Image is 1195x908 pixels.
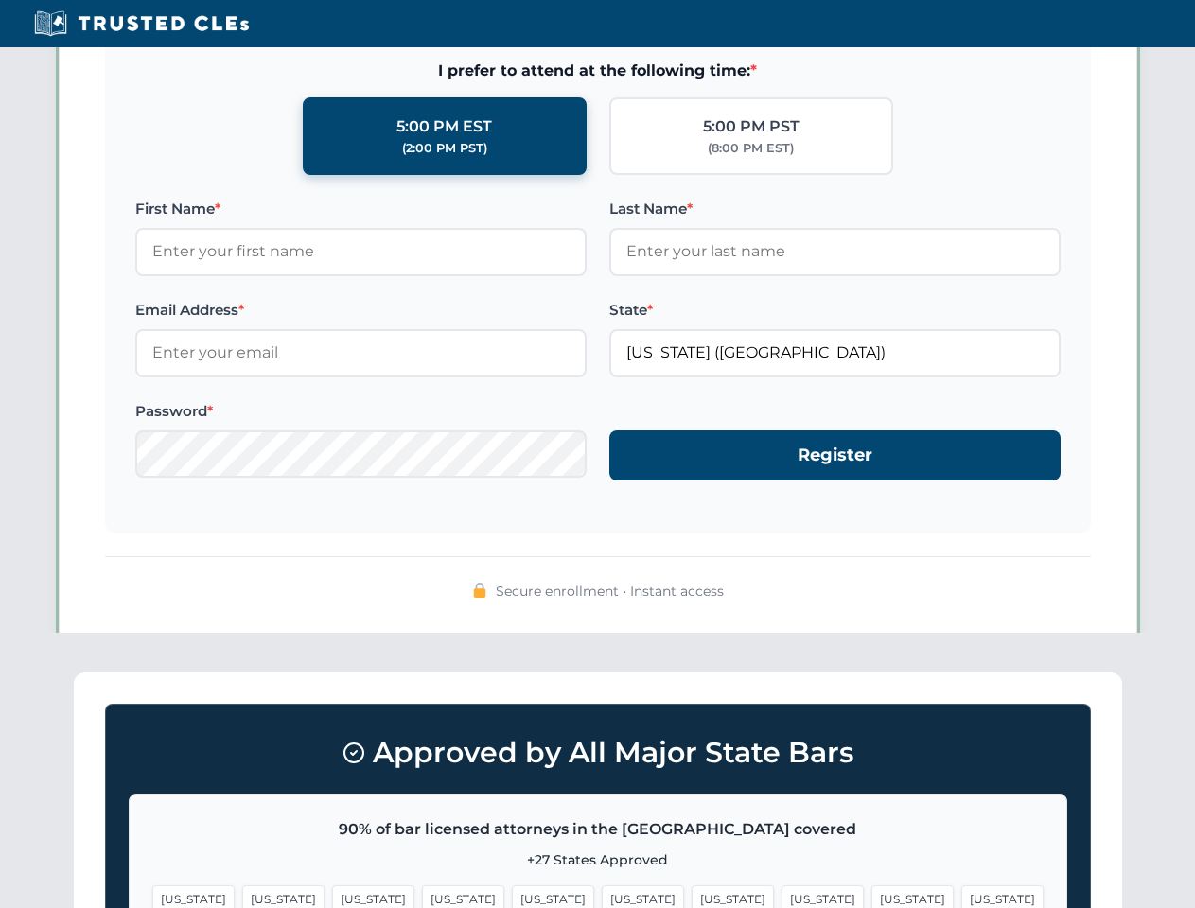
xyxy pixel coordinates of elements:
[402,139,487,158] div: (2:00 PM PST)
[135,329,587,376] input: Enter your email
[609,299,1061,322] label: State
[609,329,1061,376] input: Florida (FL)
[28,9,255,38] img: Trusted CLEs
[496,581,724,602] span: Secure enrollment • Instant access
[609,228,1061,275] input: Enter your last name
[396,114,492,139] div: 5:00 PM EST
[135,400,587,423] label: Password
[708,139,794,158] div: (8:00 PM EST)
[135,299,587,322] label: Email Address
[135,228,587,275] input: Enter your first name
[152,849,1044,870] p: +27 States Approved
[135,198,587,220] label: First Name
[129,727,1067,778] h3: Approved by All Major State Bars
[135,59,1061,83] span: I prefer to attend at the following time:
[703,114,800,139] div: 5:00 PM PST
[609,198,1061,220] label: Last Name
[152,817,1044,842] p: 90% of bar licensed attorneys in the [GEOGRAPHIC_DATA] covered
[472,583,487,598] img: 🔒
[609,430,1061,480] button: Register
